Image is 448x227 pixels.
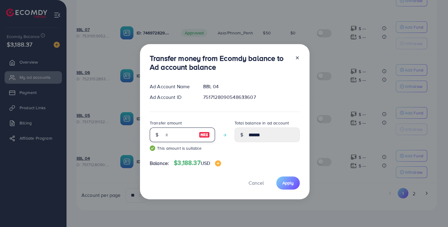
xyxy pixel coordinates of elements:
span: Apply [282,180,294,186]
h4: $3,188.37 [174,159,221,167]
small: This amount is suitable [150,145,215,151]
img: image [215,160,221,166]
label: Total balance in ad account [235,120,289,126]
img: image [199,131,210,138]
div: BBL 04 [198,83,305,90]
img: guide [150,145,155,151]
h3: Transfer money from Ecomdy balance to Ad account balance [150,54,290,72]
label: Transfer amount [150,120,182,126]
button: Cancel [241,176,271,190]
div: 7517128090548633607 [198,94,305,101]
span: Balance: [150,160,169,167]
div: Ad Account ID [145,94,198,101]
iframe: Chat [422,200,443,222]
span: USD [201,160,210,166]
span: Cancel [249,180,264,186]
div: Ad Account Name [145,83,198,90]
button: Apply [276,176,300,190]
